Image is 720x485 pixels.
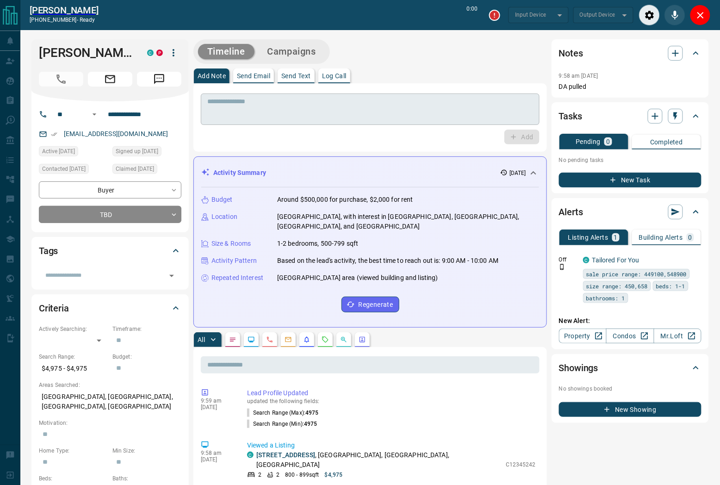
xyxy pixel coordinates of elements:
button: Timeline [198,44,254,59]
p: 9:58 am [DATE] [559,73,598,79]
div: Activity Summary[DATE] [201,164,539,181]
div: property.ca [156,50,163,56]
p: 2 [258,471,261,479]
div: Mute [664,5,685,25]
a: [STREET_ADDRESS] [256,451,315,459]
div: Buyer [39,181,181,199]
p: [GEOGRAPHIC_DATA], with interest in [GEOGRAPHIC_DATA], [GEOGRAPHIC_DATA], [GEOGRAPHIC_DATA], and ... [277,212,539,231]
button: New Showing [559,402,701,417]
span: Contacted [DATE] [42,164,86,174]
p: Timeframe: [112,325,181,333]
svg: Email Verified [51,131,57,137]
div: Tasks [559,105,701,127]
span: Call [39,72,83,87]
span: bathrooms: 1 [586,293,625,303]
p: No showings booked [559,385,701,393]
p: 0 [606,138,610,145]
p: No pending tasks [559,153,701,167]
p: Viewed a Listing [247,441,536,450]
span: size range: 450,658 [586,281,648,291]
p: Search Range: [39,353,108,361]
span: sale price range: 449100,548900 [586,269,687,279]
h2: Notes [559,46,583,61]
button: Campaigns [258,44,325,59]
p: Based on the lead's activity, the best time to reach out is: 9:00 AM - 10:00 AM [277,256,498,266]
span: ready [80,17,95,23]
p: Size & Rooms [211,239,251,249]
div: Criteria [39,297,181,319]
p: Listing Alerts [568,234,608,241]
p: 2 [276,471,279,479]
a: Property [559,329,607,343]
p: [DATE] [201,456,233,463]
a: [EMAIL_ADDRESS][DOMAIN_NAME] [64,130,168,137]
p: Budget: [112,353,181,361]
p: 9:59 am [201,398,233,404]
p: updated the following fields: [247,398,536,404]
p: Areas Searched: [39,381,181,389]
a: Condos [606,329,654,343]
p: Search Range (Min) : [247,420,317,428]
div: Close [690,5,711,25]
h2: Tasks [559,109,582,124]
p: Budget [211,195,233,205]
p: Building Alerts [639,234,683,241]
span: Message [137,72,181,87]
a: Mr.Loft [654,329,701,343]
div: Showings [559,357,701,379]
p: Search Range (Max) : [247,409,319,417]
p: [GEOGRAPHIC_DATA], [GEOGRAPHIC_DATA], [GEOGRAPHIC_DATA], [GEOGRAPHIC_DATA] [39,389,181,414]
p: DA pulled [559,82,701,92]
span: 4975 [305,410,318,416]
p: 800 - 899 sqft [285,471,319,479]
h1: [PERSON_NAME] [39,45,133,60]
button: New Task [559,173,701,187]
p: Send Email [237,73,270,79]
span: Claimed [DATE] [116,164,154,174]
span: 4975 [304,421,317,427]
button: Open [89,109,100,120]
svg: Push Notification Only [559,264,565,270]
div: Sun Oct 12 2025 [39,164,108,177]
p: Actively Searching: [39,325,108,333]
span: Email [88,72,132,87]
svg: Listing Alerts [303,336,310,343]
svg: Calls [266,336,273,343]
p: 9:58 am [201,450,233,456]
p: 0:00 [467,5,478,25]
p: Pending [576,138,601,145]
span: Signed up [DATE] [116,147,158,156]
svg: Notes [229,336,236,343]
p: Activity Summary [213,168,266,178]
p: Add Note [198,73,226,79]
p: Off [559,255,577,264]
svg: Lead Browsing Activity [248,336,255,343]
div: Audio Settings [639,5,660,25]
button: Open [165,269,178,282]
svg: Opportunities [340,336,348,343]
p: Completed [650,139,683,145]
p: , [GEOGRAPHIC_DATA], [GEOGRAPHIC_DATA], [GEOGRAPHIC_DATA] [256,450,501,470]
p: 0 [689,234,692,241]
div: TBD [39,206,181,223]
p: New Alert: [559,316,701,326]
svg: Requests [322,336,329,343]
div: Sun Oct 12 2025 [112,164,181,177]
h2: Alerts [559,205,583,219]
p: Beds: [39,474,108,483]
p: Activity Pattern [211,256,257,266]
p: Location [211,212,237,222]
p: [DATE] [509,169,526,177]
h2: Tags [39,243,58,258]
div: Notes [559,42,701,64]
p: $4,975 - $4,975 [39,361,108,376]
a: [PERSON_NAME] [30,5,99,16]
p: $4,975 [325,471,343,479]
p: Min Size: [112,447,181,455]
p: Home Type: [39,447,108,455]
p: [PHONE_NUMBER] - [30,16,99,24]
p: Repeated Interest [211,273,263,283]
a: Tailored For You [592,256,639,264]
span: Active [DATE] [42,147,75,156]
